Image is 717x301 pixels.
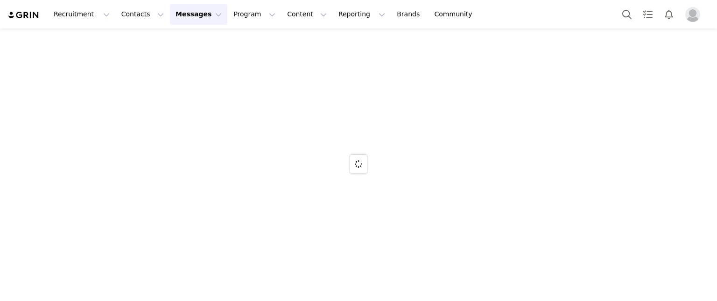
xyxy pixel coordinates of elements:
a: Brands [391,4,428,25]
button: Notifications [659,4,679,25]
button: Program [228,4,281,25]
button: Search [617,4,637,25]
img: grin logo [7,11,40,20]
button: Recruitment [48,4,115,25]
button: Messages [170,4,227,25]
a: Community [429,4,482,25]
a: Tasks [638,4,658,25]
button: Profile [680,7,710,22]
img: placeholder-profile.jpg [685,7,700,22]
button: Content [281,4,332,25]
button: Reporting [333,4,391,25]
button: Contacts [116,4,169,25]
